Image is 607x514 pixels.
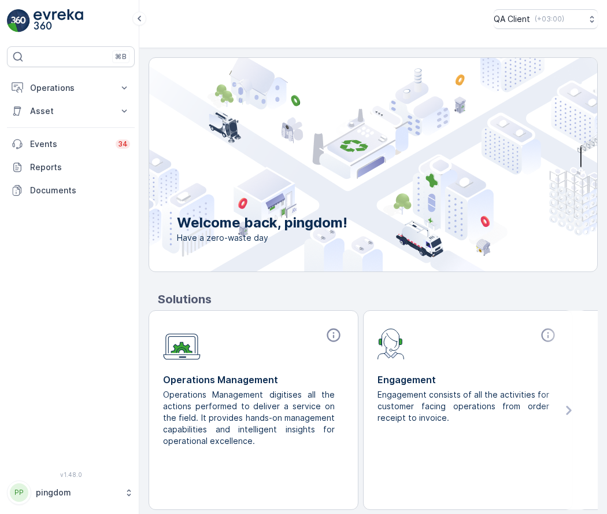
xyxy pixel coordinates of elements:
p: Events [30,138,109,150]
p: 34 [118,139,128,149]
p: Operations Management digitises all the actions performed to deliver a service on the field. It p... [163,389,335,447]
p: QA Client [494,13,530,25]
p: Reports [30,161,130,173]
p: Operations [30,82,112,94]
button: Asset [7,100,135,123]
p: Engagement consists of all the activities for customer facing operations from order receipt to in... [377,389,549,424]
p: Welcome back, pingdom! [177,214,347,232]
p: Solutions [158,291,598,308]
p: ⌘B [115,52,127,61]
button: Operations [7,76,135,100]
button: QA Client(+03:00) [494,9,598,29]
img: logo [7,9,30,32]
p: Asset [30,105,112,117]
p: pingdom [36,487,119,498]
span: v 1.48.0 [7,471,135,478]
img: city illustration [97,58,597,271]
img: logo_light-DOdMpM7g.png [34,9,83,32]
span: Have a zero-waste day [177,232,347,244]
div: PP [10,483,28,502]
p: Operations Management [163,373,344,387]
img: module-icon [163,327,201,360]
a: Documents [7,179,135,202]
a: Events34 [7,133,135,156]
p: Documents [30,185,130,196]
p: ( +03:00 ) [535,14,564,24]
img: module-icon [377,327,405,359]
a: Reports [7,156,135,179]
p: Engagement [377,373,558,387]
button: PPpingdom [7,480,135,505]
